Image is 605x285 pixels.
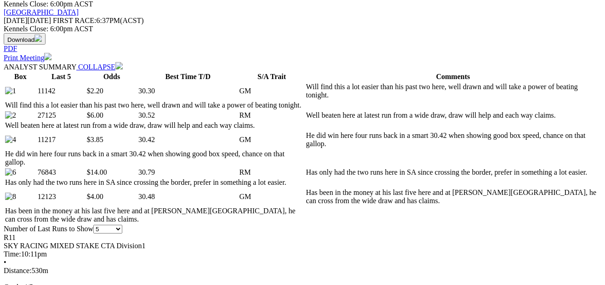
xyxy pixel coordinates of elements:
td: GM [239,131,304,148]
div: ANALYST SUMMARY [4,62,601,71]
span: Distance: [4,267,31,274]
img: 8 [5,193,16,201]
th: S/A Trait [239,72,304,81]
td: Well beaten here at latest run from a wide draw, draw will help and each way claims. [306,111,600,120]
img: download.svg [34,34,42,42]
th: Box [5,72,36,81]
img: 2 [5,111,16,120]
td: Has only had the two runs here in SA since crossing the border, prefer in something a lot easier. [306,168,600,177]
td: 30.52 [138,111,238,120]
td: 11142 [37,82,86,100]
td: 12123 [37,188,86,205]
td: He did win here four runs back in a smart 30.42 when showing good box speed, chance on that gallop. [5,149,305,167]
span: 6:37PM(ACST) [53,17,144,24]
span: $6.00 [87,111,103,119]
span: [DATE] [4,17,28,24]
td: RM [239,111,304,120]
div: Number of Last Runs to Show [4,225,601,234]
td: Has only had the two runs here in SA since crossing the border, prefer in something a lot easier. [5,178,305,187]
td: 30.30 [138,82,238,100]
td: GM [239,188,304,205]
a: [GEOGRAPHIC_DATA] [4,8,79,16]
div: 530m [4,267,601,275]
span: $2.20 [87,87,103,95]
span: COLLAPSE [78,63,115,71]
span: [DATE] [4,17,51,24]
td: He did win here four runs back in a smart 30.42 when showing good box speed, chance on that gallop. [306,131,600,148]
td: 30.42 [138,131,238,148]
td: Will find this a lot easier than his past two here, well drawn and will take a power of beating t... [306,82,600,100]
img: 6 [5,168,16,177]
span: Time: [4,250,21,258]
th: Odds [86,72,137,81]
td: GM [239,82,304,100]
span: • [4,258,6,266]
img: 1 [5,87,16,95]
span: $4.00 [87,193,103,200]
th: Last 5 [37,72,86,81]
td: 27125 [37,111,86,120]
img: 4 [5,136,16,144]
td: Well beaten here at latest run from a wide draw, draw will help and each way claims. [5,121,305,130]
div: SKY RACING MIXED STAKE CTA Division1 [4,242,601,250]
span: $3.85 [87,136,103,143]
td: 76843 [37,168,86,177]
a: COLLAPSE [76,63,123,71]
td: 30.79 [138,168,238,177]
td: Has been in the money at his last five here and at [PERSON_NAME][GEOGRAPHIC_DATA], he can cross f... [5,206,305,224]
a: Print Meeting [4,54,51,62]
span: R11 [4,234,16,241]
td: Will find this a lot easier than his past two here, well drawn and will take a power of beating t... [5,101,305,110]
div: Kennels Close: 6:00pm ACST [4,25,601,33]
td: Has been in the money at his last five here and at [PERSON_NAME][GEOGRAPHIC_DATA], he can cross f... [306,188,600,205]
div: Download [4,45,601,53]
th: Best Time T/D [138,72,238,81]
span: $14.00 [87,168,107,176]
div: 10:11pm [4,250,601,258]
td: 11217 [37,131,86,148]
th: Comments [306,72,600,81]
img: printer.svg [44,53,51,60]
td: 30.48 [138,188,238,205]
td: RM [239,168,304,177]
a: PDF [4,45,17,52]
span: FIRST RACE: [53,17,96,24]
button: Download [4,33,46,45]
img: chevron-down-white.svg [115,62,123,69]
